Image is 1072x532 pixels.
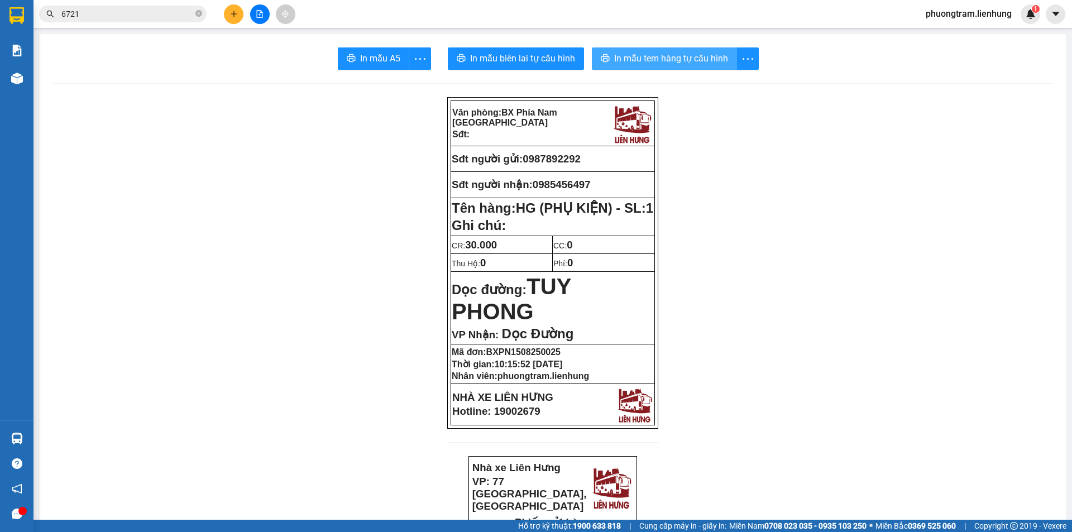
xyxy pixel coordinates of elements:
[515,516,591,528] strong: Phiếu gửi hàng
[452,130,470,139] strong: Sđt:
[472,462,561,473] strong: Nhà xe Liên Hưng
[486,347,561,357] span: BXPN1508250025
[452,108,557,127] span: BX Phía Nam [GEOGRAPHIC_DATA]
[452,347,561,357] strong: Mã đơn:
[573,521,621,530] strong: 1900 633 818
[452,241,497,250] span: CR:
[452,259,486,268] span: Thu Hộ:
[409,52,430,66] span: more
[256,10,264,18] span: file-add
[46,10,54,18] span: search
[567,257,573,269] span: 0
[452,360,562,369] strong: Thời gian:
[567,239,572,251] span: 0
[452,405,540,417] strong: Hotline: 19002679
[480,257,486,269] span: 0
[470,51,575,65] span: In mẫu biên lai tự cấu hình
[452,282,571,322] strong: Dọc đường:
[497,371,589,381] span: phuongtram.lienhung
[230,10,238,18] span: plus
[11,433,23,444] img: warehouse-icon
[452,179,533,190] strong: Sđt người nhận:
[195,10,202,17] span: close-circle
[4,20,118,56] strong: VP: 77 [GEOGRAPHIC_DATA], [GEOGRAPHIC_DATA]
[452,218,506,233] span: Ghi chú:
[281,10,289,18] span: aim
[195,9,202,20] span: close-circle
[1033,5,1037,13] span: 1
[448,47,584,70] button: printerIn mẫu biên lai tự cấu hình
[615,385,654,424] img: logo
[472,476,587,512] strong: VP: 77 [GEOGRAPHIC_DATA], [GEOGRAPHIC_DATA]
[12,483,22,494] span: notification
[1032,5,1040,13] sup: 1
[875,520,956,532] span: Miền Bắc
[46,60,122,72] strong: Phiếu gửi hàng
[592,47,737,70] button: printerIn mẫu tem hàng tự cấu hình
[737,52,758,66] span: more
[9,7,24,24] img: logo-vxr
[917,7,1021,21] span: phuongtram.lienhung
[360,51,400,65] span: In mẫu A5
[11,73,23,84] img: warehouse-icon
[452,371,589,381] strong: Nhân viên:
[1046,4,1065,24] button: caret-down
[4,6,92,17] strong: Nhà xe Liên Hưng
[338,47,409,70] button: printerIn mẫu A5
[250,4,270,24] button: file-add
[523,153,581,165] span: 0987892292
[465,239,497,251] span: 30.000
[61,8,193,20] input: Tìm tên, số ĐT hoặc mã đơn
[601,54,610,64] span: printer
[729,520,867,532] span: Miền Nam
[11,45,23,56] img: solution-icon
[452,329,499,341] span: VP Nhận:
[639,520,726,532] span: Cung cấp máy in - giấy in:
[1010,522,1018,530] span: copyright
[869,524,873,528] span: ⚪️
[501,326,573,341] span: Dọc Đường
[764,521,867,530] strong: 0708 023 035 - 0935 103 250
[347,54,356,64] span: printer
[553,259,573,268] span: Phí:
[452,200,653,215] strong: Tên hàng:
[533,179,591,190] span: 0985456497
[611,102,653,145] img: logo
[736,47,759,70] button: more
[1026,9,1036,19] img: icon-new-feature
[457,54,466,64] span: printer
[518,520,621,532] span: Hỗ trợ kỹ thuật:
[964,520,966,532] span: |
[452,108,557,127] strong: Văn phòng:
[614,51,728,65] span: In mẫu tem hàng tự cấu hình
[495,360,563,369] span: 10:15:52 [DATE]
[112,79,154,88] span: 0987892292
[452,274,571,324] span: TUY PHONG
[516,200,653,215] span: HG (PHỤ KIỆN) - SL:
[553,241,573,250] span: CC:
[82,79,154,88] strong: SĐT gửi:
[409,47,431,70] button: more
[646,200,653,215] span: 1
[590,464,634,510] img: logo
[629,520,631,532] span: |
[12,509,22,519] span: message
[120,8,164,54] img: logo
[4,79,40,88] strong: Người gửi:
[452,391,553,403] strong: NHÀ XE LIÊN HƯNG
[908,521,956,530] strong: 0369 525 060
[276,4,295,24] button: aim
[12,458,22,469] span: question-circle
[1051,9,1061,19] span: caret-down
[224,4,243,24] button: plus
[452,153,523,165] strong: Sđt người gửi:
